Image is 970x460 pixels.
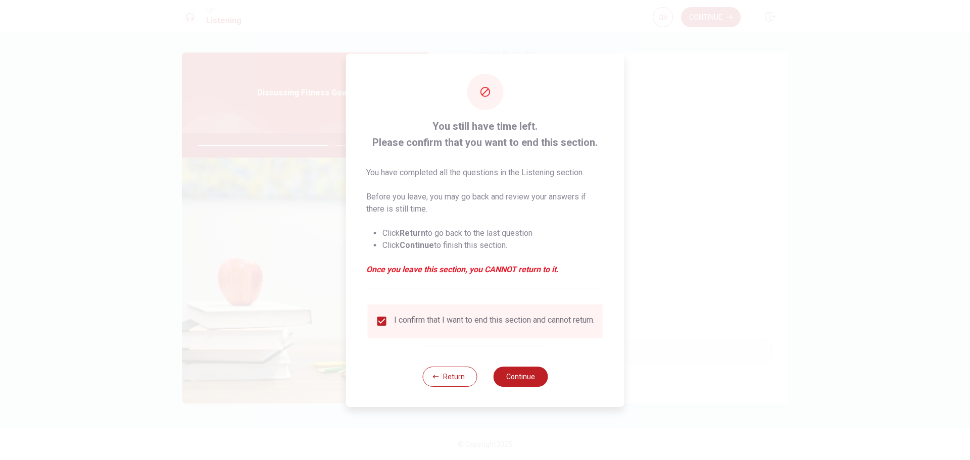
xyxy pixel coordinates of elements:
[366,167,604,179] p: You have completed all the questions in the Listening section.
[422,367,477,387] button: Return
[366,264,604,276] em: Once you leave this section, you CANNOT return to it.
[493,367,548,387] button: Continue
[400,240,434,250] strong: Continue
[400,228,425,238] strong: Return
[394,315,595,327] div: I confirm that I want to end this section and cannot return.
[366,191,604,215] p: Before you leave, you may go back and review your answers if there is still time.
[382,227,604,239] li: Click to go back to the last question
[382,239,604,251] li: Click to finish this section.
[366,118,604,150] span: You still have time left. Please confirm that you want to end this section.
